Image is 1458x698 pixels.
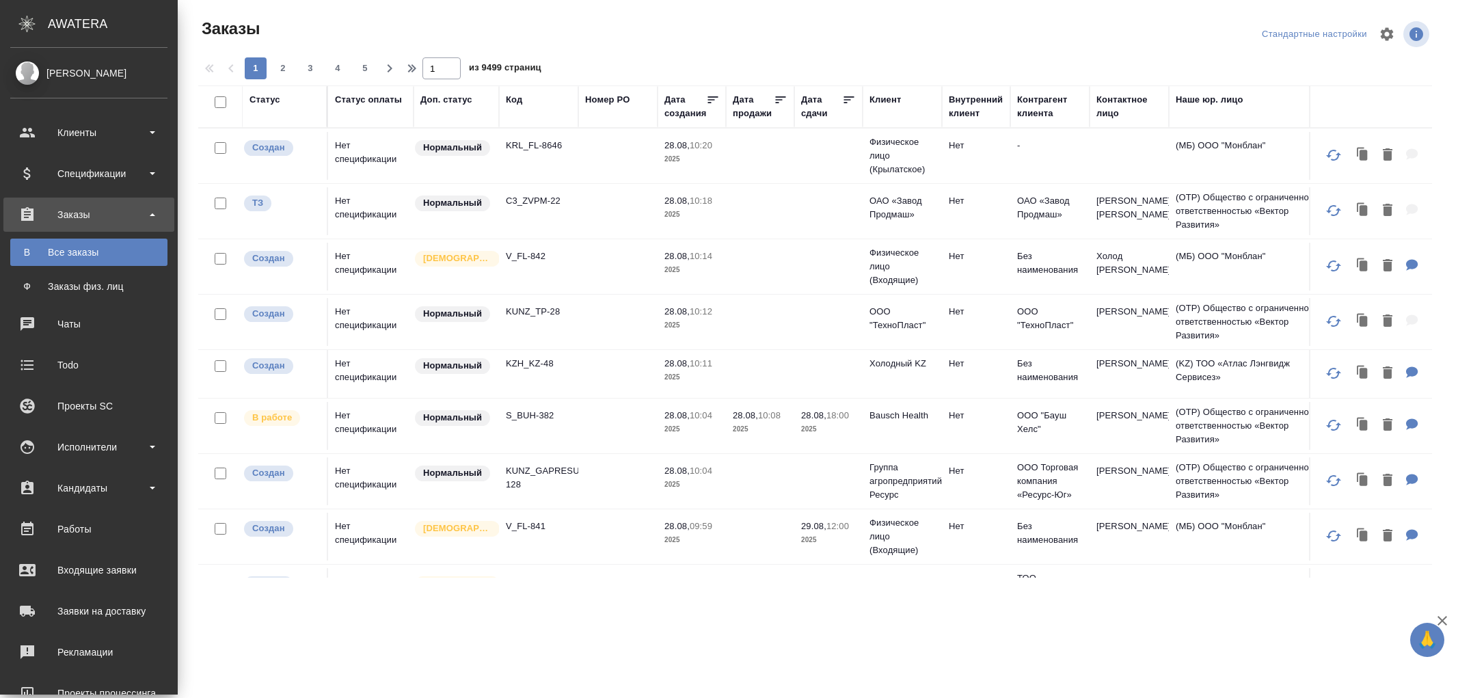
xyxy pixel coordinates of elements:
[252,466,285,480] p: Создан
[733,410,758,420] p: 28.08,
[801,93,842,120] div: Дата сдачи
[414,357,492,375] div: Статус по умолчанию для стандартных заказов
[414,305,492,323] div: Статус по умолчанию для стандартных заказов
[299,57,321,79] button: 3
[10,355,167,375] div: Todo
[506,575,571,602] p: KZH_PMI-KZ-2818
[420,93,472,107] div: Доп. статус
[10,519,167,539] div: Работы
[949,520,1003,533] p: Нет
[949,357,1003,371] p: Нет
[506,139,571,152] p: KRL_FL-8646
[949,250,1003,263] p: Нет
[801,576,826,587] p: 28.08,
[1017,93,1083,120] div: Контрагент клиента
[243,194,320,213] div: Выставляет КМ при отправке заказа на расчет верстке (для тикета) или для уточнения сроков на прои...
[423,141,482,155] p: Нормальный
[243,305,320,323] div: Выставляется автоматически при создании заказа
[1317,357,1350,390] button: Обновить
[1350,142,1376,170] button: Клонировать
[664,521,690,531] p: 28.08,
[414,464,492,483] div: Статус по умолчанию для стандартных заказов
[1350,412,1376,440] button: Клонировать
[1376,308,1399,336] button: Удалить
[664,251,690,261] p: 28.08,
[826,410,849,420] p: 18:00
[252,141,285,155] p: Создан
[243,575,320,593] div: Выставляется автоматически при создании заказа
[801,410,826,420] p: 28.08,
[414,575,492,593] div: Выставляется автоматически для первых 3 заказов нового контактного лица. Особое внимание
[949,464,1003,478] p: Нет
[664,306,690,317] p: 28.08,
[1090,457,1169,505] td: [PERSON_NAME]
[1090,298,1169,346] td: [PERSON_NAME]
[252,522,285,535] p: Создан
[1017,305,1083,332] p: ООО "ТехноПласт"
[1317,305,1350,338] button: Обновить
[1017,520,1083,547] p: Без наименования
[423,196,482,210] p: Нормальный
[328,298,414,346] td: Нет спецификации
[664,93,706,120] div: Дата создания
[869,93,901,107] div: Клиент
[1317,464,1350,497] button: Обновить
[243,520,320,538] div: Выставляется автоматически при создании заказа
[826,521,849,531] p: 12:00
[1350,578,1376,606] button: Клонировать
[869,194,935,222] p: ОАО «Завод Продмаш»
[1017,357,1083,384] p: Без наименования
[17,280,161,293] div: Заказы физ. лиц
[1403,21,1432,47] span: Посмотреть информацию
[690,410,712,420] p: 10:04
[1376,197,1399,225] button: Удалить
[801,533,856,547] p: 2025
[664,466,690,476] p: 28.08,
[869,516,935,557] p: Физическое лицо (Входящие)
[328,243,414,291] td: Нет спецификации
[1350,360,1376,388] button: Клонировать
[1317,409,1350,442] button: Обновить
[414,409,492,427] div: Статус по умолчанию для стандартных заказов
[243,464,320,483] div: Выставляется автоматически при создании заказа
[414,194,492,213] div: Статус по умолчанию для стандартных заказов
[506,194,571,208] p: C3_ZVPM-22
[423,359,482,373] p: Нормальный
[1169,454,1333,509] td: (OTP) Общество с ограниченной ответственностью «Вектор Развития»
[48,10,178,38] div: AWATERA
[1169,184,1333,239] td: (OTP) Общество с ограниченной ответственностью «Вектор Развития»
[423,411,482,425] p: Нормальный
[1350,522,1376,550] button: Клонировать
[272,62,294,75] span: 2
[252,359,285,373] p: Создан
[690,196,712,206] p: 10:18
[10,314,167,334] div: Чаты
[1096,93,1162,120] div: Контактное лицо
[10,478,167,498] div: Кандидаты
[1376,578,1399,606] button: Удалить
[1317,194,1350,227] button: Обновить
[243,250,320,268] div: Выставляется автоматически при создании заказа
[506,93,522,107] div: Код
[423,307,482,321] p: Нормальный
[1090,513,1169,561] td: [PERSON_NAME]
[733,422,787,436] p: 2025
[949,93,1003,120] div: Внутренний клиент
[17,245,161,259] div: Все заказы
[1017,194,1083,222] p: ОАО «Завод Продмаш»
[826,576,849,587] p: 14:00
[1017,409,1083,436] p: ООО "Бауш Хелс"
[949,305,1003,319] p: Нет
[249,93,280,107] div: Статус
[252,307,285,321] p: Создан
[664,152,719,166] p: 2025
[869,461,935,502] p: Группа агропредприятий Ресурс
[423,577,491,591] p: [DEMOGRAPHIC_DATA]
[506,357,571,371] p: KZH_KZ-48
[949,139,1003,152] p: Нет
[869,246,935,287] p: Физическое лицо (Входящие)
[664,358,690,368] p: 28.08,
[328,568,414,616] td: Нет спецификации
[664,410,690,420] p: 28.08,
[664,371,719,384] p: 2025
